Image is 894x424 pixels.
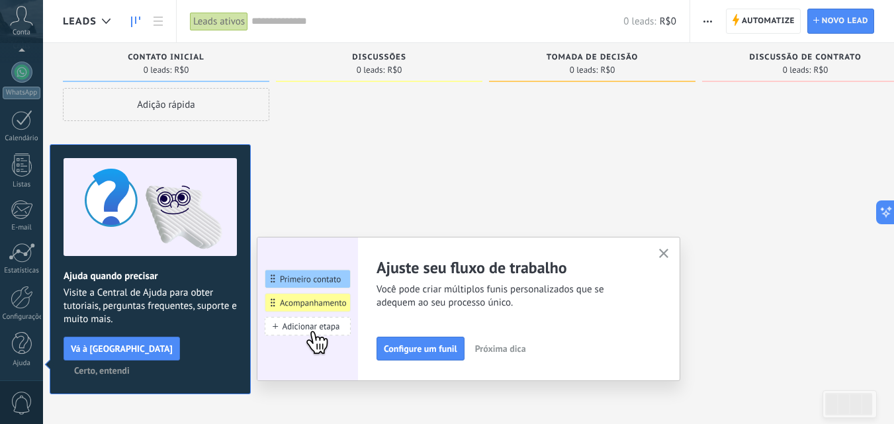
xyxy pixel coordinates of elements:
span: R$0 [174,66,189,74]
span: R$0 [600,66,615,74]
span: R$0 [813,66,828,74]
span: Você pode criar múltiplos funis personalizados que se adequem ao seu processo único. [377,283,643,310]
a: Automatize [726,9,801,34]
span: Leads [63,15,97,28]
span: 0 leads: [570,66,598,74]
h2: Ajuste seu fluxo de trabalho [377,257,643,278]
span: Discussão de contrato [749,53,861,62]
span: R$0 [660,15,676,28]
span: 0 leads: [357,66,385,74]
button: Certo, entendi [68,360,136,380]
div: Listas [3,181,41,189]
span: Certo, entendi [74,366,130,375]
button: Mais [698,9,717,34]
span: Discussões [352,53,406,62]
div: Ajuda [3,359,41,368]
span: Contato inicial [128,53,204,62]
button: Próxima dica [469,339,532,359]
span: Tomada de decisão [547,53,638,62]
span: Vá à [GEOGRAPHIC_DATA] [71,344,173,353]
span: Novo lead [822,9,868,33]
div: Estatísticas [3,267,41,275]
a: Lista [147,9,169,34]
span: Visite a Central de Ajuda para obter tutoriais, perguntas frequentes, suporte e muito mais. [64,286,237,326]
span: 0 leads: [783,66,811,74]
div: Adição rápida [63,88,269,121]
div: Configurações [3,313,41,321]
div: Leads ativos [190,12,248,31]
button: Vá à [GEOGRAPHIC_DATA] [64,337,180,360]
a: Novo lead [807,9,874,34]
h2: Ajuda quando precisar [64,270,237,282]
div: E-mail [3,224,41,232]
span: 0 leads: [144,66,172,74]
div: Contato inicial [69,53,263,64]
span: Próxima dica [475,344,526,353]
span: R$0 [387,66,402,74]
span: Conta [13,28,30,37]
button: Configure um funil [377,337,465,360]
span: Automatize [742,9,795,33]
div: Tomada de decisão [496,53,689,64]
div: Calendário [3,134,41,143]
span: Configure um funil [384,344,457,353]
a: Leads [124,9,147,34]
div: Discussões [283,53,476,64]
span: 0 leads: [623,15,656,28]
div: WhatsApp [3,87,40,99]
